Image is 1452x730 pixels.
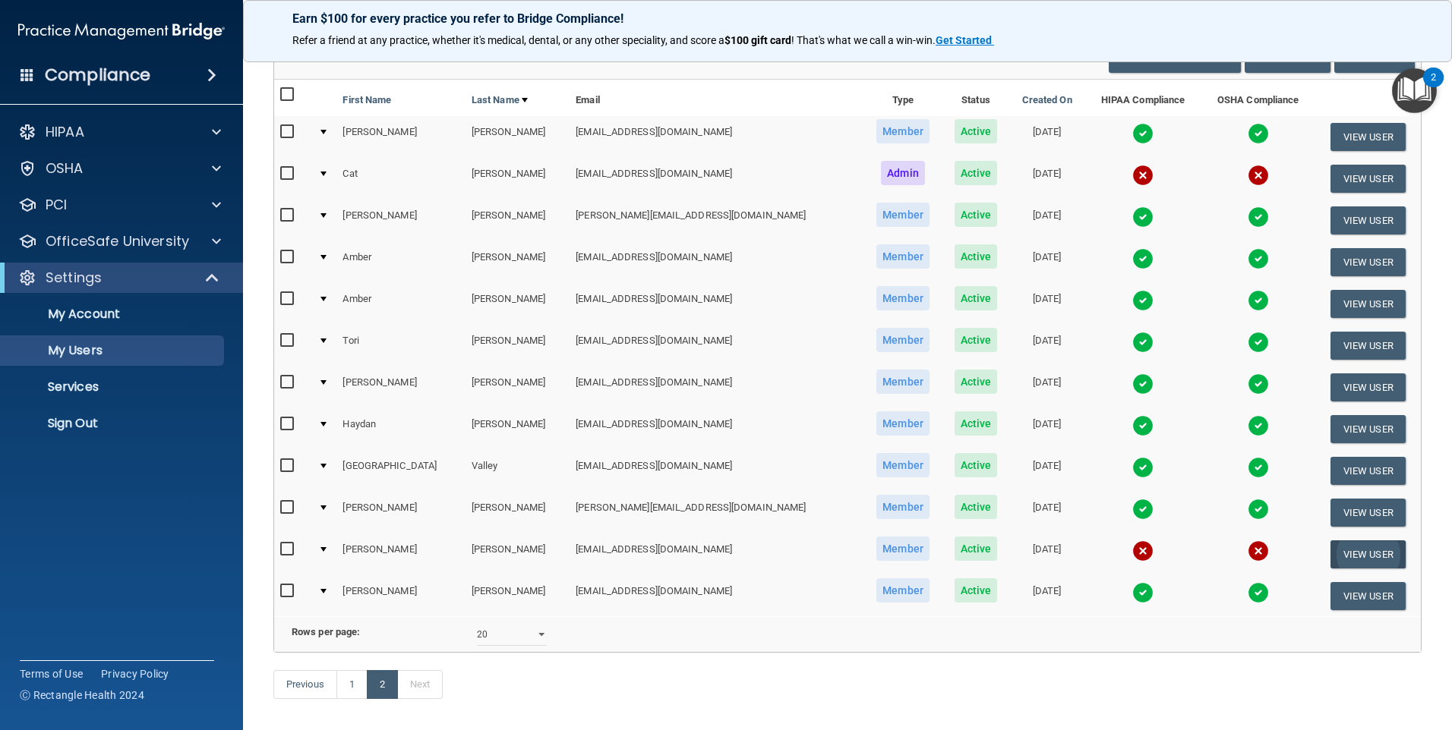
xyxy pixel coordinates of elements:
td: [PERSON_NAME] [336,367,465,408]
span: Active [955,328,998,352]
span: Member [876,244,930,269]
img: tick.e7d51cea.svg [1132,248,1154,269]
span: Active [955,203,998,227]
td: [DATE] [1009,408,1084,450]
td: [PERSON_NAME] [336,200,465,241]
span: Ⓒ Rectangle Health 2024 [20,688,144,703]
td: [DATE] [1009,200,1084,241]
td: [EMAIL_ADDRESS][DOMAIN_NAME] [570,408,863,450]
button: View User [1330,332,1406,360]
p: OfficeSafe University [46,232,189,250]
td: Amber [336,241,465,283]
img: cross.ca9f0e7f.svg [1248,540,1269,562]
img: PMB logo [18,16,225,46]
td: [PERSON_NAME] [466,408,570,450]
th: OSHA Compliance [1201,80,1315,116]
td: [EMAIL_ADDRESS][DOMAIN_NAME] [570,241,863,283]
td: [DATE] [1009,575,1084,616]
td: [DATE] [1009,533,1084,575]
span: Member [876,536,930,561]
td: [DATE] [1009,241,1084,283]
span: Active [955,536,998,561]
img: tick.e7d51cea.svg [1248,332,1269,353]
td: [PERSON_NAME] [466,158,570,200]
td: [PERSON_NAME] [336,575,465,616]
td: [EMAIL_ADDRESS][DOMAIN_NAME] [570,367,863,408]
span: Active [955,453,998,477]
span: Member [876,495,930,519]
h4: Compliance [45,65,150,86]
img: tick.e7d51cea.svg [1132,123,1154,144]
td: [DATE] [1009,283,1084,325]
img: tick.e7d51cea.svg [1248,415,1269,436]
img: tick.e7d51cea.svg [1248,457,1269,478]
button: View User [1330,165,1406,193]
span: Refer a friend at any practice, whether it's medical, dental, or any other speciality, and score a [292,34,724,46]
td: Haydan [336,408,465,450]
td: [PERSON_NAME] [336,492,465,533]
strong: Get Started [936,34,992,46]
span: Member [876,578,930,603]
img: tick.e7d51cea.svg [1132,499,1154,520]
td: [DATE] [1009,492,1084,533]
p: Settings [46,269,102,287]
span: Active [955,495,998,519]
td: Amber [336,283,465,325]
button: View User [1330,499,1406,527]
td: [PERSON_NAME] [336,533,465,575]
span: Active [955,244,998,269]
span: Member [876,411,930,436]
img: tick.e7d51cea.svg [1132,415,1154,436]
a: Get Started [936,34,994,46]
img: tick.e7d51cea.svg [1132,290,1154,311]
td: [EMAIL_ADDRESS][DOMAIN_NAME] [570,116,863,158]
td: [PERSON_NAME] [466,200,570,241]
p: HIPAA [46,123,84,141]
img: tick.e7d51cea.svg [1132,582,1154,603]
td: [EMAIL_ADDRESS][DOMAIN_NAME] [570,158,863,200]
td: [EMAIL_ADDRESS][DOMAIN_NAME] [570,533,863,575]
p: OSHA [46,159,84,178]
p: My Users [10,343,217,358]
a: 2 [367,670,398,699]
th: Type [863,80,942,116]
a: OfficeSafe University [18,232,221,250]
a: Settings [18,269,220,287]
td: Tori [336,325,465,367]
span: ! That's what we call a win-win. [791,34,936,46]
span: Member [876,203,930,227]
a: 1 [336,670,368,699]
span: Active [955,119,998,143]
td: [PERSON_NAME] [466,575,570,616]
a: First Name [342,91,391,109]
td: [DATE] [1009,367,1084,408]
a: Privacy Policy [101,666,169,681]
a: Last Name [472,91,528,109]
span: Admin [881,161,925,185]
img: tick.e7d51cea.svg [1248,499,1269,520]
td: [PERSON_NAME][EMAIL_ADDRESS][DOMAIN_NAME] [570,200,863,241]
button: View User [1330,248,1406,276]
td: [PERSON_NAME] [466,241,570,283]
td: [PERSON_NAME] [466,116,570,158]
b: Rows per page: [292,626,360,637]
img: tick.e7d51cea.svg [1248,123,1269,144]
td: [PERSON_NAME] [466,367,570,408]
button: View User [1330,457,1406,485]
td: [DATE] [1009,450,1084,492]
img: tick.e7d51cea.svg [1248,582,1269,603]
button: View User [1330,415,1406,443]
td: [PERSON_NAME] [466,283,570,325]
p: Earn $100 for every practice you refer to Bridge Compliance! [292,11,1403,26]
td: [PERSON_NAME] [466,492,570,533]
a: OSHA [18,159,221,178]
td: [DATE] [1009,158,1084,200]
a: Created On [1022,91,1072,109]
img: tick.e7d51cea.svg [1248,248,1269,269]
span: Active [955,370,998,394]
p: Services [10,379,217,395]
th: Email [570,80,863,116]
img: tick.e7d51cea.svg [1248,373,1269,395]
button: View User [1330,206,1406,234]
span: Member [876,286,930,310]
